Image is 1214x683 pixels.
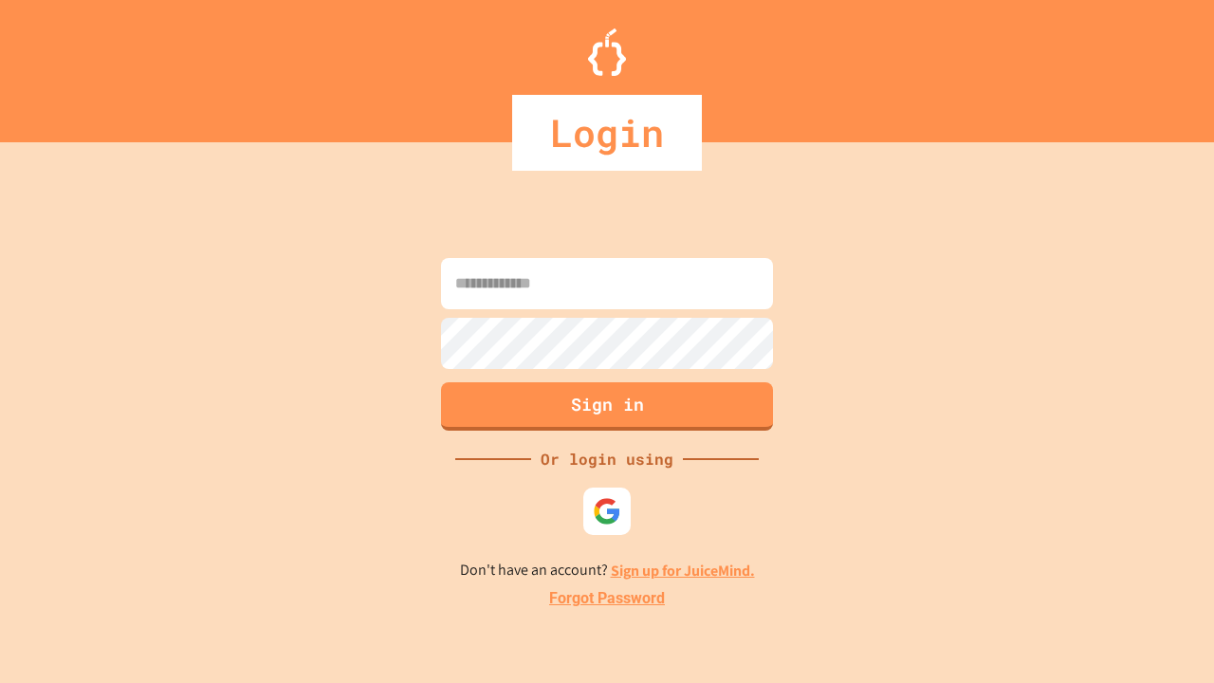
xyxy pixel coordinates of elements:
[512,95,702,171] div: Login
[593,497,621,526] img: google-icon.svg
[611,561,755,581] a: Sign up for JuiceMind.
[588,28,626,76] img: Logo.svg
[549,587,665,610] a: Forgot Password
[441,382,773,431] button: Sign in
[531,448,683,471] div: Or login using
[460,559,755,582] p: Don't have an account?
